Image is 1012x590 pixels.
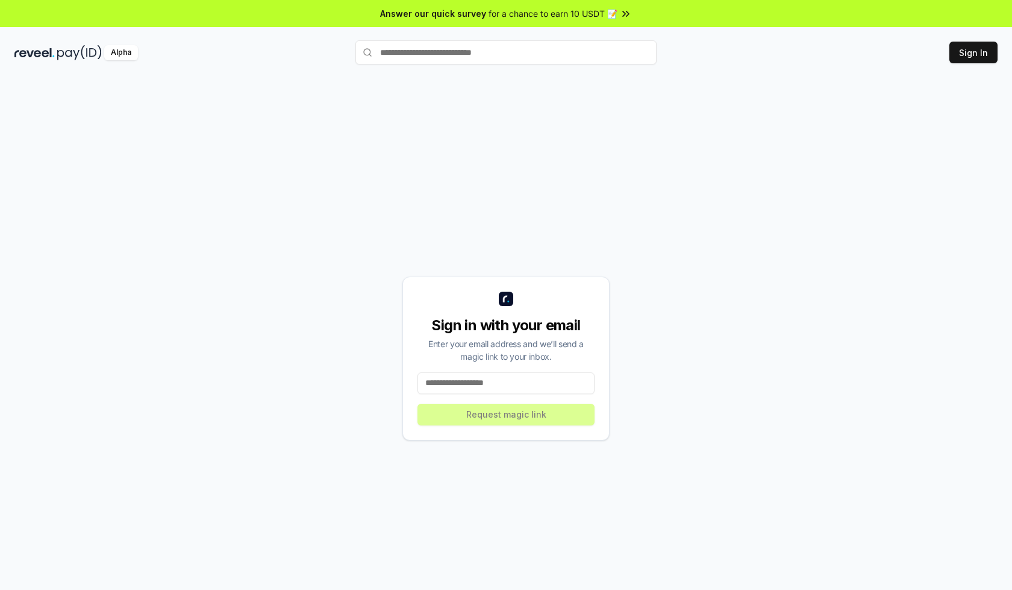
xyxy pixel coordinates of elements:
[380,7,486,20] span: Answer our quick survey
[949,42,998,63] button: Sign In
[104,45,138,60] div: Alpha
[14,45,55,60] img: reveel_dark
[57,45,102,60] img: pay_id
[417,337,595,363] div: Enter your email address and we’ll send a magic link to your inbox.
[489,7,617,20] span: for a chance to earn 10 USDT 📝
[417,316,595,335] div: Sign in with your email
[499,292,513,306] img: logo_small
